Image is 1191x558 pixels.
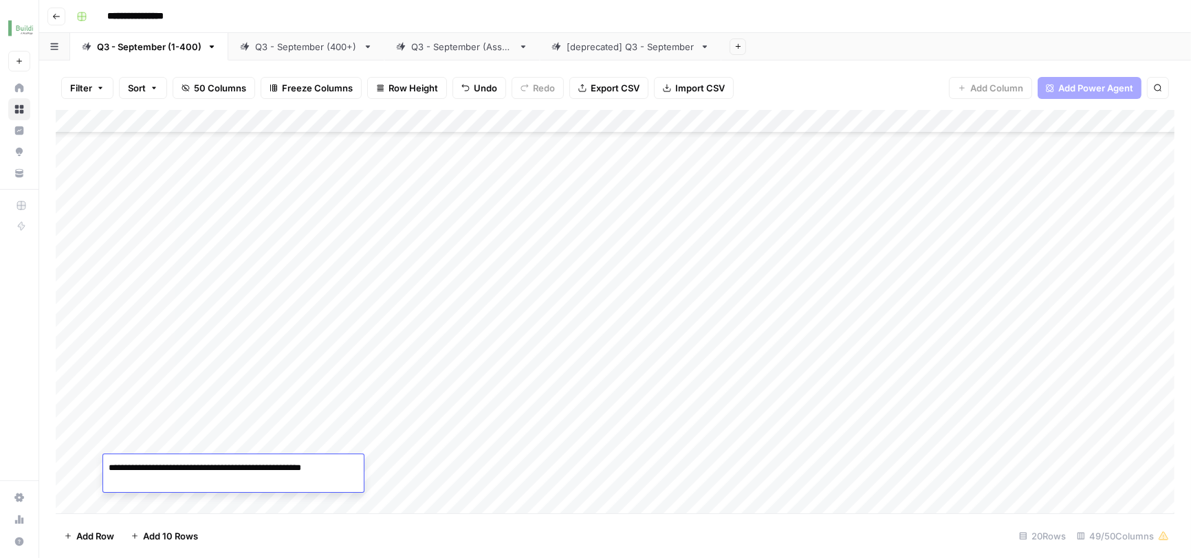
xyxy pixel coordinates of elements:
[8,162,30,184] a: Your Data
[474,81,497,95] span: Undo
[411,40,513,54] div: Q3 - September (Assn.)
[1071,525,1174,547] div: 49/50 Columns
[255,40,358,54] div: Q3 - September (400+)
[261,77,362,99] button: Freeze Columns
[76,529,114,543] span: Add Row
[228,33,384,60] a: Q3 - September (400+)
[8,487,30,509] a: Settings
[8,531,30,553] button: Help + Support
[569,77,648,99] button: Export CSV
[282,81,353,95] span: Freeze Columns
[173,77,255,99] button: 50 Columns
[1038,77,1141,99] button: Add Power Agent
[70,81,92,95] span: Filter
[540,33,721,60] a: [deprecated] Q3 - September
[8,509,30,531] a: Usage
[119,77,167,99] button: Sort
[143,529,198,543] span: Add 10 Rows
[949,77,1032,99] button: Add Column
[512,77,564,99] button: Redo
[1014,525,1071,547] div: 20 Rows
[56,525,122,547] button: Add Row
[8,77,30,99] a: Home
[389,81,438,95] span: Row Height
[675,81,725,95] span: Import CSV
[8,16,33,41] img: Buildium Logo
[591,81,640,95] span: Export CSV
[654,77,734,99] button: Import CSV
[8,98,30,120] a: Browse
[452,77,506,99] button: Undo
[8,11,30,45] button: Workspace: Buildium
[97,40,201,54] div: Q3 - September (1-400)
[122,525,206,547] button: Add 10 Rows
[384,33,540,60] a: Q3 - September (Assn.)
[61,77,113,99] button: Filter
[567,40,695,54] div: [deprecated] Q3 - September
[8,120,30,142] a: Insights
[128,81,146,95] span: Sort
[1058,81,1133,95] span: Add Power Agent
[8,141,30,163] a: Opportunities
[970,81,1023,95] span: Add Column
[194,81,246,95] span: 50 Columns
[533,81,555,95] span: Redo
[367,77,447,99] button: Row Height
[70,33,228,60] a: Q3 - September (1-400)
